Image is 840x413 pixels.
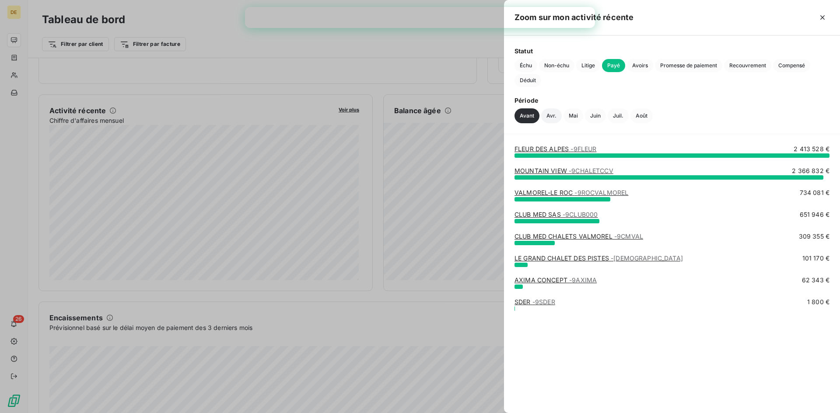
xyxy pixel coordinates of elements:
button: Promesse de paiement [655,59,722,72]
button: Non-échu [539,59,574,72]
a: CLUB MED CHALETS VALMOREL [514,233,643,240]
button: Avant [514,108,539,123]
a: VALMOREL-LE ROC [514,189,628,196]
span: - [DEMOGRAPHIC_DATA] [611,254,683,262]
span: - 9ROCVALMOREL [574,189,628,196]
span: Statut [514,46,829,56]
span: 1 800 € [807,298,829,306]
span: - 9CMVAL [614,233,643,240]
a: LE GRAND CHALET DES PISTES [514,254,683,262]
span: 2 366 832 € [792,167,829,175]
span: 309 355 € [799,232,829,241]
button: Avoirs [627,59,653,72]
a: CLUB MED SAS [514,211,598,218]
button: Déduit [514,74,541,87]
button: Juil. [608,108,629,123]
button: Avr. [541,108,562,123]
button: Compensé [773,59,810,72]
span: 2 413 528 € [794,145,829,153]
span: 651 946 € [800,210,829,219]
button: Litige [576,59,600,72]
button: Mai [563,108,583,123]
a: SDER [514,298,555,305]
a: MOUNTAIN VIEW [514,167,613,174]
span: 62 343 € [802,276,829,285]
button: Juin [585,108,606,123]
span: - 9SDER [532,298,555,305]
span: - 9CLUB000 [563,211,598,218]
iframe: Intercom live chat bannière [245,7,595,28]
iframe: Intercom live chat [810,383,831,404]
a: FLEUR DES ALPES [514,145,596,153]
span: Période [514,96,829,105]
button: Août [630,108,653,123]
span: - 9AXIMA [569,276,597,284]
button: Payé [602,59,625,72]
button: Recouvrement [724,59,771,72]
a: AXIMA CONCEPT [514,276,597,284]
span: 734 081 € [800,188,829,197]
button: Échu [514,59,537,72]
span: - 9FLEUR [570,145,596,153]
span: 101 170 € [802,254,829,263]
span: - 9CHALETCCV [569,167,613,174]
